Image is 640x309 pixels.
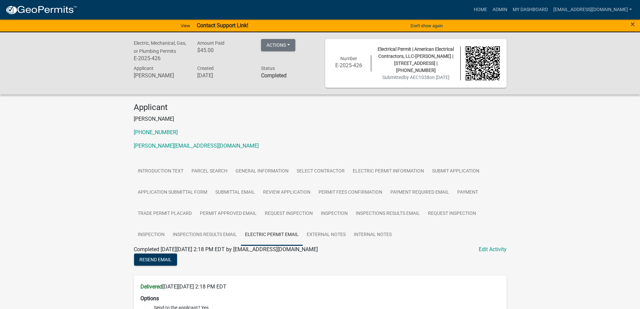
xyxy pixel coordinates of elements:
a: Inspections Results Email [352,203,424,225]
a: Payment Required Email [386,182,453,203]
h6: E-2025-426 [134,55,187,62]
p: [PERSON_NAME] [134,115,507,123]
a: Edit Activity [479,245,507,254]
a: Submittal Email [211,182,259,203]
strong: Options [140,295,159,302]
button: Close [631,20,635,28]
a: Introduction Text [134,161,187,182]
a: Home [471,3,490,16]
a: Trade Permit Placard [134,203,196,225]
a: Request Inspection [261,203,317,225]
a: Inspection [134,224,169,246]
a: Electric Permit Email [241,224,303,246]
span: Status [261,66,275,71]
a: Parcel search [187,161,231,182]
a: Electric Permit Information [349,161,428,182]
span: Electrical Permit | American Electrical Contractors, LLC-[PERSON_NAME] | [STREET_ADDRESS] | [PHON... [378,46,454,73]
span: Completed [DATE][DATE] 2:18 PM EDT by [EMAIL_ADDRESS][DOMAIN_NAME] [134,246,318,253]
span: Number [340,56,357,61]
span: Submitted on [DATE] [382,75,450,80]
a: Payment [453,182,482,203]
img: QR code [466,46,500,81]
a: Submit Application [428,161,483,182]
a: [PHONE_NUMBER] [134,129,178,136]
span: Created [197,66,214,71]
span: Electric, Mechanical, Gas, or Plumbing Permits [134,40,186,54]
button: Actions [261,39,295,51]
a: General Information [231,161,293,182]
span: Applicant [134,66,154,71]
a: [EMAIL_ADDRESS][DOMAIN_NAME] [551,3,635,16]
span: Resend Email [139,257,172,262]
span: by AEC1038 [404,75,429,80]
a: Inspections Results Email [169,224,241,246]
span: Amount Paid [197,40,224,46]
a: Request Inspection [424,203,480,225]
h4: Applicant [134,103,507,112]
a: Review Application [259,182,314,203]
a: Permit Fees Confirmation [314,182,386,203]
h6: [DATE] [197,72,251,79]
a: Admin [490,3,510,16]
a: View [178,20,193,31]
a: My Dashboard [510,3,551,16]
strong: Completed [261,72,287,79]
span: × [631,20,635,29]
h6: E-2025-426 [332,62,366,69]
h6: [DATE][DATE] 2:18 PM EDT [140,283,500,290]
a: Inspection [317,203,352,225]
button: Resend Email [134,254,177,266]
h6: $45.00 [197,47,251,53]
strong: Contact Support Link! [197,22,248,29]
a: [PERSON_NAME][EMAIL_ADDRESS][DOMAIN_NAME] [134,143,259,149]
h6: [PERSON_NAME] [134,72,187,79]
a: Permit Approved Email [196,203,261,225]
button: Don't show again [408,20,445,31]
strong: Delivered [140,283,162,290]
a: Internal Notes [350,224,396,246]
a: Application Submittal Form [134,182,211,203]
a: External Notes [303,224,350,246]
a: Select Contractor [293,161,349,182]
